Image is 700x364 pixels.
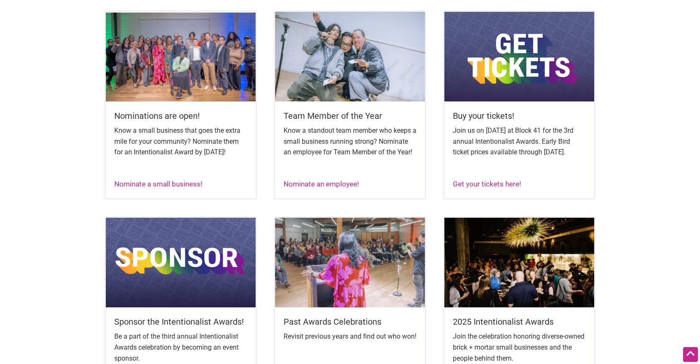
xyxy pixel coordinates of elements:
[114,180,202,188] a: Nominate a small business!
[284,180,359,188] a: Nominate an employee!
[284,316,416,328] h5: Past Awards Celebrations
[453,180,521,188] a: Get your tickets here!
[453,331,586,364] p: Join the celebration honoring diverse-owned brick + mortar small businesses and the people behind...
[284,331,416,342] p: Revisit previous years and find out who won!
[453,316,586,328] h5: 2025 Intentionalist Awards
[453,110,586,122] h5: Buy your tickets!
[114,125,247,158] p: Know a small business that goes the extra mile for your community? Nominate them for an Intention...
[683,347,698,362] div: Scroll Back to Top
[453,125,586,158] p: Join us on [DATE] at Block 41 for the 3rd annual Intentionalist Awards. Early Bird ticket prices ...
[114,331,247,364] p: Be a part of the third annual Intentionalist Awards celebration by becoming an event sponsor.
[284,125,416,158] p: Know a standout team member who keeps a small business running strong? Nominate an employee for T...
[114,316,247,328] h5: Sponsor the Intentionalist Awards!
[114,110,247,122] h5: Nominations are open!
[284,110,416,122] h5: Team Member of the Year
